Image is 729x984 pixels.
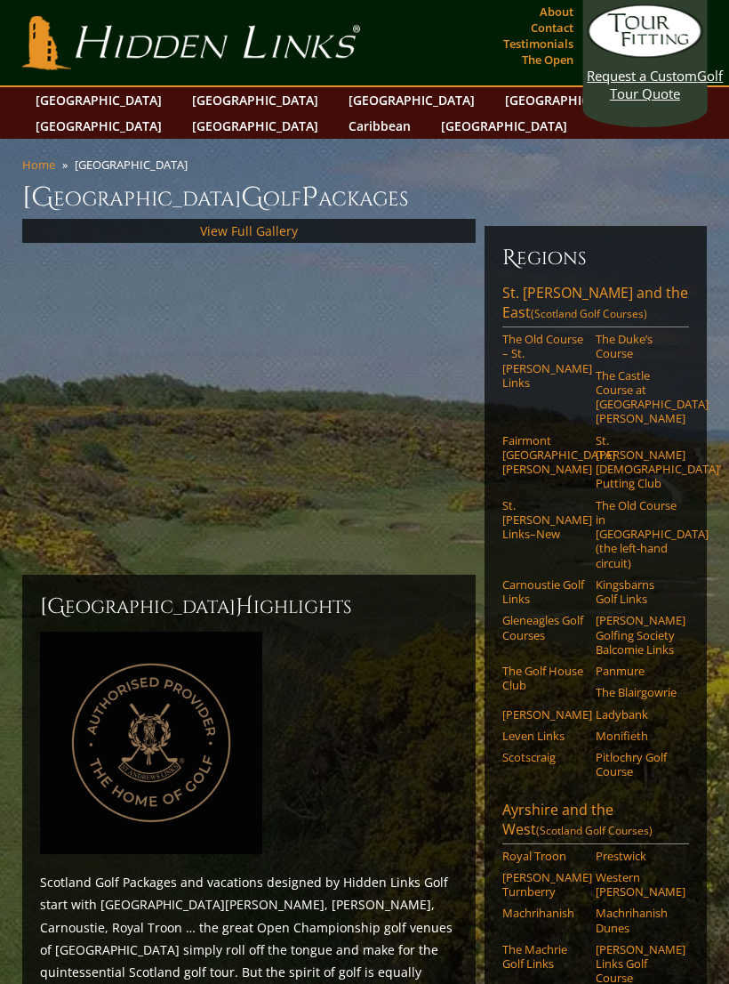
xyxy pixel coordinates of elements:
a: Ayrshire and the West(Scotland Golf Courses) [502,800,689,844]
li: [GEOGRAPHIC_DATA] [75,157,195,173]
a: [GEOGRAPHIC_DATA] [432,113,576,139]
a: Caribbean [340,113,420,139]
a: Request a CustomGolf Tour Quote [587,4,702,102]
span: P [301,180,318,215]
a: [GEOGRAPHIC_DATA] [27,113,171,139]
a: The Golf House Club [502,664,584,693]
a: St. [PERSON_NAME] [DEMOGRAPHIC_DATA]’ Putting Club [596,433,677,491]
span: (Scotland Golf Courses) [531,306,647,321]
a: [PERSON_NAME] Turnberry [502,870,584,899]
a: [GEOGRAPHIC_DATA] [496,87,640,113]
a: [PERSON_NAME] [502,707,584,722]
a: Leven Links [502,729,584,743]
a: The Open [517,47,578,72]
a: Testimonials [499,31,578,56]
a: Western [PERSON_NAME] [596,870,677,899]
a: [GEOGRAPHIC_DATA] [27,87,171,113]
h1: [GEOGRAPHIC_DATA] olf ackages [22,180,708,215]
span: Request a Custom [587,67,697,85]
a: Machrihanish [502,906,584,920]
span: G [241,180,263,215]
a: Kingsbarns Golf Links [596,577,677,607]
a: Royal Troon [502,849,584,863]
a: Gleneagles Golf Courses [502,613,584,642]
a: The Duke’s Course [596,332,677,361]
a: [GEOGRAPHIC_DATA] [183,87,327,113]
a: Monifieth [596,729,677,743]
a: Fairmont [GEOGRAPHIC_DATA][PERSON_NAME] [502,433,584,477]
a: Prestwick [596,849,677,863]
a: Scotscraig [502,750,584,764]
h6: Regions [502,244,689,272]
a: The Old Course – St. [PERSON_NAME] Links [502,332,584,390]
h2: [GEOGRAPHIC_DATA] ighlights [40,593,459,621]
a: Home [22,157,55,173]
a: The Blairgowrie [596,685,677,699]
span: (Scotland Golf Courses) [536,823,653,838]
a: Machrihanish Dunes [596,906,677,935]
a: [GEOGRAPHIC_DATA] [183,113,327,139]
a: Contact [526,15,578,40]
a: [PERSON_NAME] Golfing Society Balcomie Links [596,613,677,657]
a: The Machrie Golf Links [502,942,584,972]
a: The Old Course in [GEOGRAPHIC_DATA] (the left-hand circuit) [596,498,677,570]
a: Panmure [596,664,677,678]
a: Pitlochry Golf Course [596,750,677,779]
a: The Castle Course at [GEOGRAPHIC_DATA][PERSON_NAME] [596,368,677,426]
a: Carnoustie Golf Links [502,577,584,607]
a: [GEOGRAPHIC_DATA] [340,87,484,113]
a: View Full Gallery [200,222,298,239]
a: St. [PERSON_NAME] and the East(Scotland Golf Courses) [502,283,689,327]
a: St. [PERSON_NAME] Links–New [502,498,584,542]
a: Ladybank [596,707,677,722]
span: H [236,593,253,621]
